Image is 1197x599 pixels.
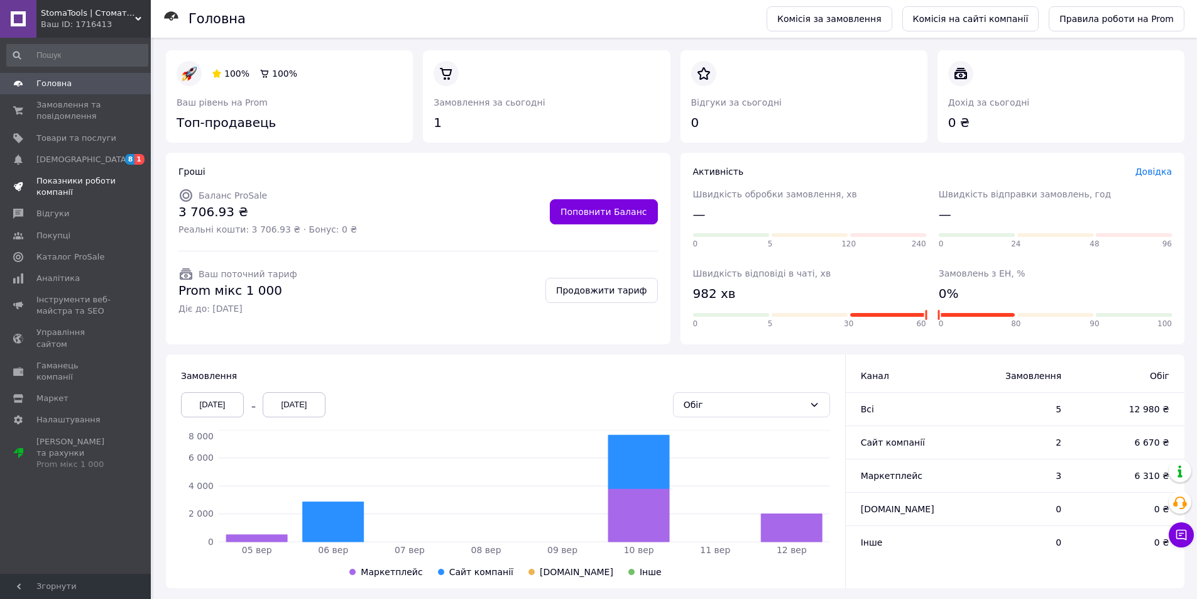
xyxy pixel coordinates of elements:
span: Всi [861,404,874,414]
span: Гроші [178,167,205,177]
span: 5 [768,239,773,250]
span: Замовлень з ЕН, % [939,268,1025,278]
tspan: 4 000 [189,481,214,491]
span: 3 706.93 ₴ [178,203,357,221]
tspan: 12 вер [777,545,807,555]
span: 0% [939,285,959,303]
span: [DOMAIN_NAME] [861,504,934,514]
span: 0 [973,503,1061,515]
a: Продовжити тариф [545,278,658,303]
span: 8 [125,154,135,165]
span: Інше [640,567,662,577]
tspan: 2 000 [189,508,214,519]
span: 0 ₴ [1086,503,1169,515]
tspan: 8 000 [189,431,214,441]
h1: Головна [189,11,246,26]
tspan: 05 вер [242,545,272,555]
span: Реальні кошти: 3 706.93 ₴ · Бонус: 0 ₴ [178,223,357,236]
div: Обіг [684,398,804,412]
span: 0 [939,239,944,250]
tspan: 09 вер [547,545,577,555]
tspan: 0 [208,537,214,547]
span: 90 [1090,319,1099,329]
span: — [939,206,951,224]
tspan: 08 вер [471,545,501,555]
span: Швидкість відповіді в чаті, хв [693,268,831,278]
span: 30 [844,319,853,329]
span: Маркет [36,393,68,404]
span: 240 [912,239,926,250]
span: Товари та послуги [36,133,116,144]
div: [DATE] [263,392,325,417]
span: 96 [1162,239,1172,250]
span: 80 [1011,319,1020,329]
a: Комісія на сайті компанії [902,6,1039,31]
tspan: 06 вер [318,545,348,555]
span: Управління сайтом [36,327,116,349]
a: Довідка [1135,167,1172,177]
span: 0 [973,536,1061,549]
span: Замовлення [181,371,237,381]
span: Обіг [1086,370,1169,382]
button: Чат з покупцем [1169,522,1194,547]
span: Баланс ProSale [199,190,267,201]
div: Prom мікс 1 000 [36,459,116,470]
span: — [693,206,706,224]
div: Ваш ID: 1716413 [41,19,151,30]
span: 0 [693,319,698,329]
span: 60 [916,319,926,329]
span: Сайт компанії [861,437,925,448]
span: Діє до: [DATE] [178,302,297,315]
span: Сайт компанії [449,567,513,577]
span: 100 % [272,69,297,79]
span: 12 980 ₴ [1086,403,1169,415]
span: Швидкість відправки замовлень, год [939,189,1111,199]
span: Маркетплейс [361,567,422,577]
span: [DEMOGRAPHIC_DATA] [36,154,129,165]
span: 100 [1157,319,1172,329]
span: 120 [841,239,856,250]
span: 0 [939,319,944,329]
a: Поповнити Баланс [550,199,658,224]
span: Головна [36,78,72,89]
tspan: 11 вер [700,545,730,555]
span: Prom мікс 1 000 [178,282,297,300]
span: Маркетплейс [861,471,922,481]
span: 48 [1090,239,1099,250]
span: 0 [693,239,698,250]
span: 5 [768,319,773,329]
span: Швидкість обробки замовлення, хв [693,189,857,199]
span: Ваш поточний тариф [199,269,297,279]
span: 1 [134,154,145,165]
span: Показники роботи компанії [36,175,116,198]
tspan: 07 вер [395,545,425,555]
span: 5 [973,403,1061,415]
span: [PERSON_NAME] та рахунки [36,436,116,471]
span: 3 [973,470,1061,482]
span: Інше [861,537,883,547]
span: Інструменти веб-майстра та SEO [36,294,116,317]
span: Активність [693,167,744,177]
span: Замовлення та повідомлення [36,99,116,122]
span: 2 [973,436,1061,449]
span: [DOMAIN_NAME] [540,567,613,577]
span: Налаштування [36,414,101,426]
a: Правила роботи на Prom [1049,6,1184,31]
tspan: 6 000 [189,453,214,463]
span: Замовлення [973,370,1061,382]
input: Пошук [6,44,148,67]
span: Канал [861,371,889,381]
span: 6 670 ₴ [1086,436,1169,449]
tspan: 10 вер [624,545,654,555]
span: 982 хв [693,285,736,303]
a: Комісія за замовлення [767,6,892,31]
div: [DATE] [181,392,244,417]
span: 0 ₴ [1086,536,1169,549]
span: Відгуки [36,208,69,219]
span: StomaTools | Стоматологічне обладнання та інструменти [41,8,135,19]
span: 6 310 ₴ [1086,470,1169,482]
span: Аналітика [36,273,80,284]
span: Каталог ProSale [36,251,104,263]
span: 24 [1011,239,1020,250]
span: Покупці [36,230,70,241]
